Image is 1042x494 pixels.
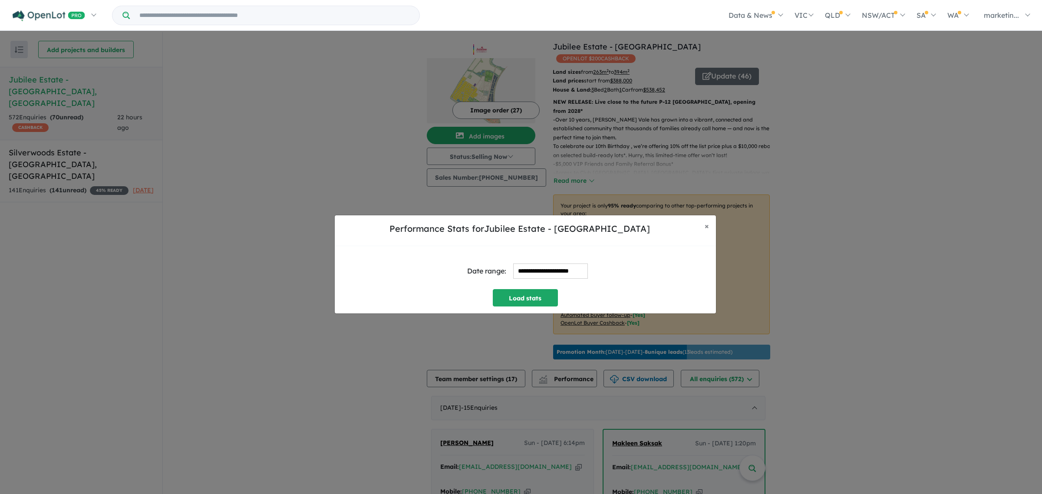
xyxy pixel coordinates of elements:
div: Date range: [467,265,506,277]
span: marketin... [984,11,1019,20]
button: Load stats [493,289,558,306]
span: × [705,221,709,231]
img: Openlot PRO Logo White [13,10,85,21]
h5: Performance Stats for Jubilee Estate - [GEOGRAPHIC_DATA] [342,222,698,235]
input: Try estate name, suburb, builder or developer [132,6,418,25]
